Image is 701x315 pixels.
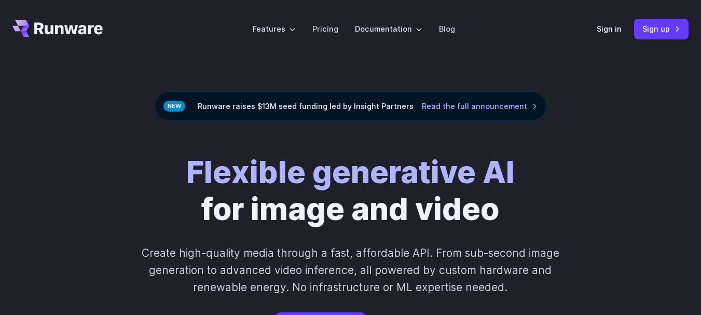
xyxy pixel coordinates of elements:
a: Sign in [597,23,622,35]
strong: Flexible generative AI [186,154,515,190]
a: Blog [439,23,455,35]
a: Sign up [634,19,689,39]
a: Pricing [312,23,338,35]
a: Read the full announcement [422,100,538,112]
label: Features [253,23,296,35]
a: Go to / [12,20,103,37]
label: Documentation [355,23,422,35]
h1: for image and video [186,154,515,228]
p: Create high-quality media through a fast, affordable API. From sub-second image generation to adv... [134,244,567,296]
div: Runware raises $13M seed funding led by Insight Partners [155,91,546,121]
